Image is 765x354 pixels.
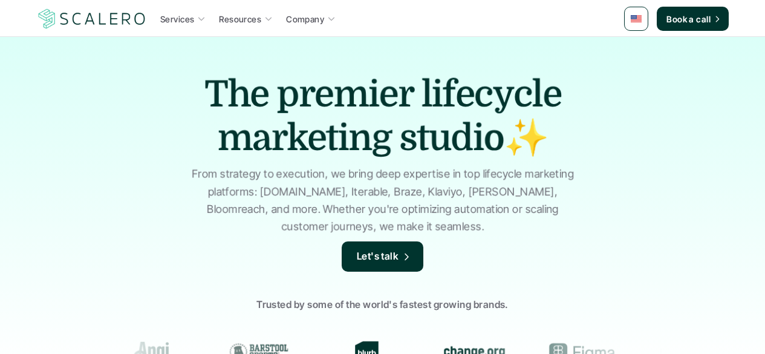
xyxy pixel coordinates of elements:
p: Services [160,13,194,25]
p: Resources [219,13,261,25]
p: From strategy to execution, we bring deep expertise in top lifecycle marketing platforms: [DOMAIN... [186,166,579,235]
p: Company [286,13,324,25]
a: Scalero company logo [36,8,148,30]
p: Let's talk [357,249,399,264]
h1: The premier lifecycle marketing studio✨ [171,73,594,160]
a: Book a call [657,7,729,31]
a: Let's talk [342,241,424,272]
p: Book a call [666,13,711,25]
img: Scalero company logo [36,7,148,30]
